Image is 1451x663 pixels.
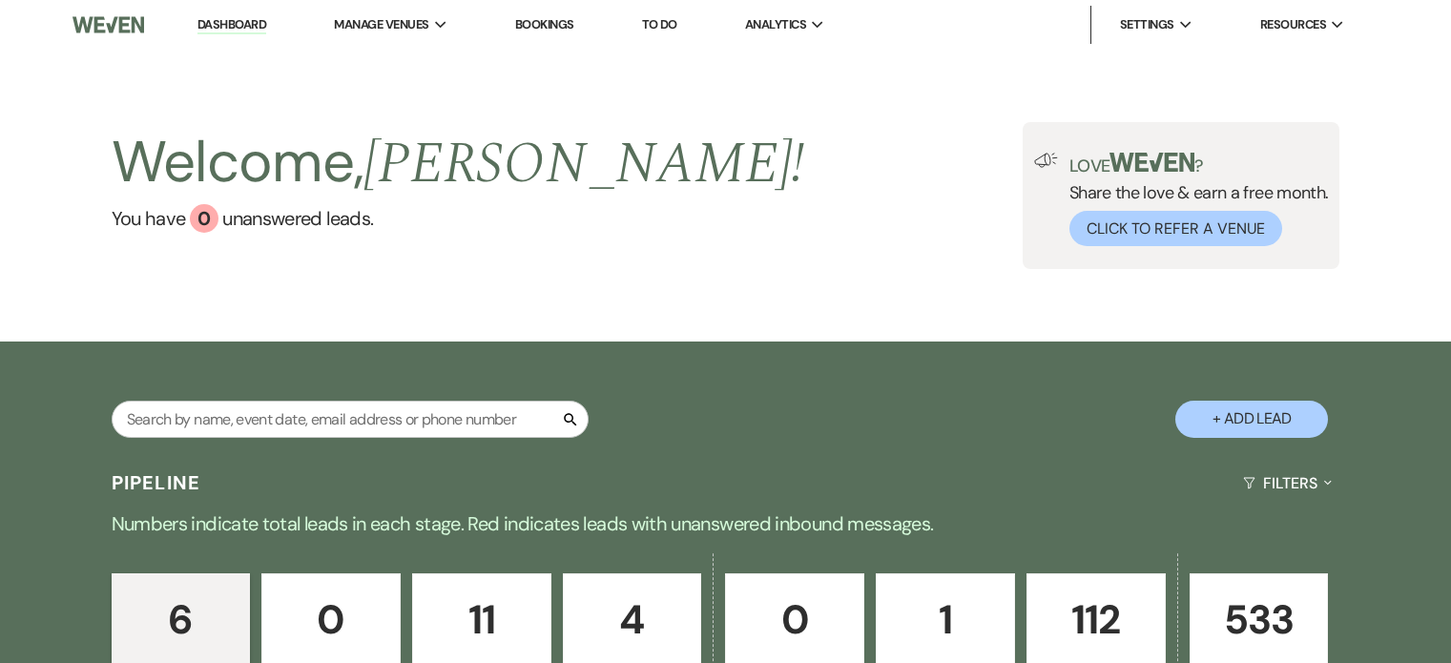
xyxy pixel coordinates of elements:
[515,16,574,32] a: Bookings
[745,15,806,34] span: Analytics
[1109,153,1194,172] img: weven-logo-green.svg
[197,16,266,34] a: Dashboard
[363,120,804,208] span: [PERSON_NAME] !
[1120,15,1174,34] span: Settings
[112,204,805,233] a: You have 0 unanswered leads.
[1175,401,1328,438] button: + Add Lead
[274,588,388,652] p: 0
[1235,458,1339,508] button: Filters
[73,5,144,45] img: Weven Logo
[39,508,1413,539] p: Numbers indicate total leads in each stage. Red indicates leads with unanswered inbound messages.
[112,122,805,204] h2: Welcome,
[1202,588,1316,652] p: 533
[334,15,428,34] span: Manage Venues
[575,588,690,652] p: 4
[888,588,1003,652] p: 1
[190,204,218,233] div: 0
[1069,153,1329,175] p: Love ?
[112,469,201,496] h3: Pipeline
[112,401,589,438] input: Search by name, event date, email address or phone number
[1058,153,1329,246] div: Share the love & earn a free month.
[1034,153,1058,168] img: loud-speaker-illustration.svg
[124,588,238,652] p: 6
[642,16,677,32] a: To Do
[425,588,539,652] p: 11
[1260,15,1326,34] span: Resources
[1039,588,1153,652] p: 112
[737,588,852,652] p: 0
[1069,211,1282,246] button: Click to Refer a Venue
